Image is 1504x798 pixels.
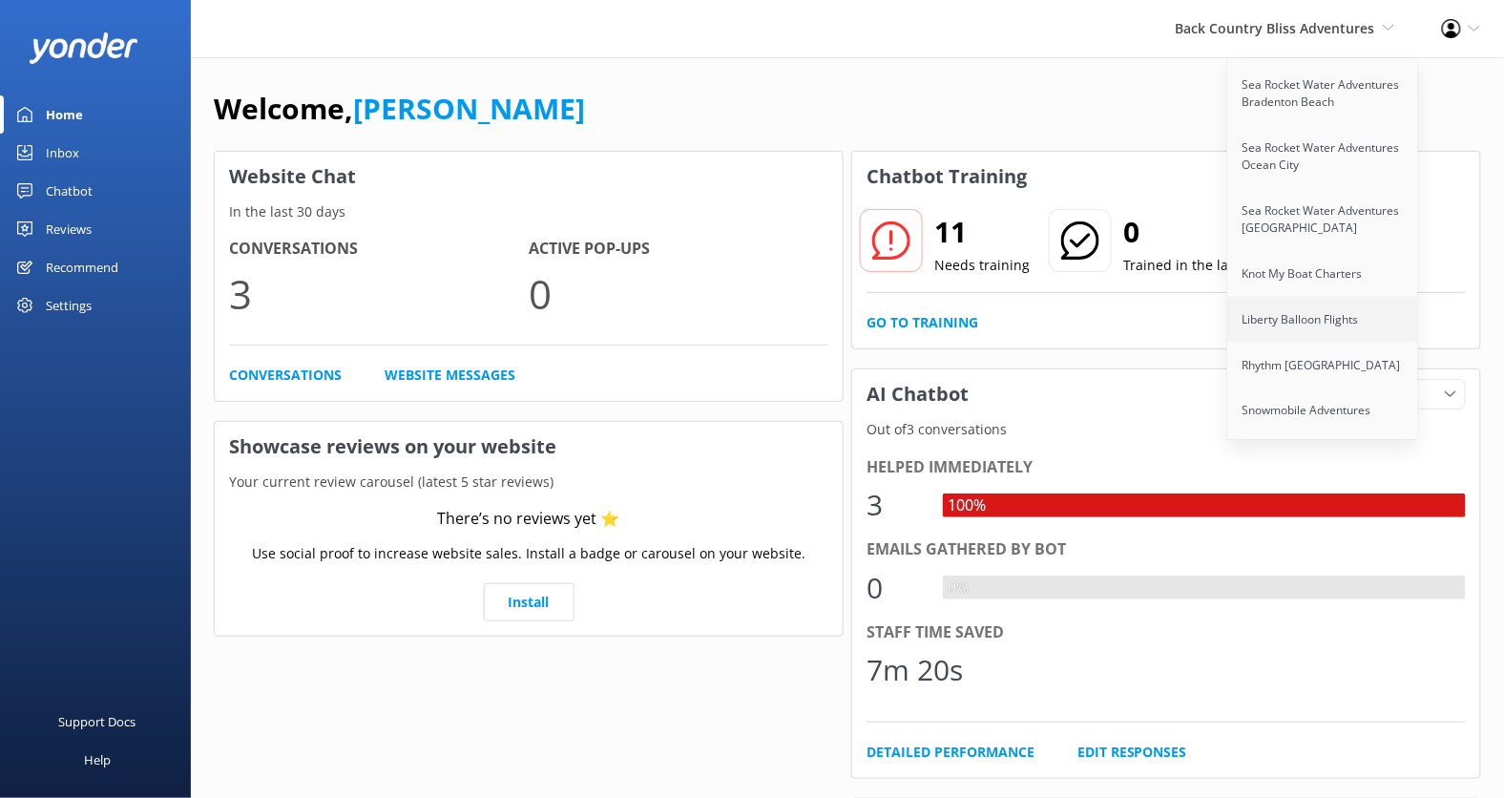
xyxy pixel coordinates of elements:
span: Back Country Bliss Adventures [1176,19,1375,37]
a: Liberty Balloon Flights [1228,297,1419,343]
a: Knot My Boat Charters [1228,251,1419,297]
h3: AI Chatbot [852,369,983,419]
a: Sea Rocket Water Adventures Bradenton Beach [1228,62,1419,125]
div: Help [84,741,111,779]
p: Needs training [934,255,1030,276]
a: Na Pali Experience [1228,434,1419,480]
a: Conversations [229,365,342,386]
div: Emails gathered by bot [867,537,1466,562]
p: Use social proof to increase website sales. Install a badge or carousel on your website. [252,543,805,564]
h2: 0 [1123,209,1293,255]
h3: Chatbot Training [852,152,1041,201]
a: Sea Rocket Water Adventures Ocean City [1228,125,1419,188]
div: Helped immediately [867,455,1466,480]
div: Inbox [46,134,79,172]
h4: Active Pop-ups [529,237,828,262]
div: 0 [867,565,924,611]
h3: Website Chat [215,152,843,201]
p: 0 [529,262,828,325]
div: 7m 20s [867,647,963,693]
a: Snowmobile Adventures [1228,388,1419,434]
h1: Welcome, [214,86,585,132]
a: Detailed Performance [867,742,1034,763]
a: Website Messages [385,365,515,386]
div: Staff time saved [867,620,1466,645]
div: Chatbot [46,172,93,210]
div: 0% [943,576,973,600]
p: 3 [229,262,529,325]
h4: Conversations [229,237,529,262]
p: In the last 30 days [215,201,843,222]
p: Trained in the last 30 days [1123,255,1293,276]
p: Your current review carousel (latest 5 star reviews) [215,472,843,493]
div: Settings [46,286,92,325]
div: Support Docs [59,703,136,741]
img: yonder-white-logo.png [29,32,138,64]
h2: 11 [934,209,1030,255]
a: [PERSON_NAME] [353,89,585,128]
div: 100% [943,493,991,518]
div: There’s no reviews yet ⭐ [438,507,620,532]
a: Go to Training [867,312,978,333]
a: Sea Rocket Water Adventures [GEOGRAPHIC_DATA] [1228,188,1419,251]
a: Install [484,583,574,621]
p: Out of 3 conversations [852,419,1480,440]
div: Reviews [46,210,92,248]
a: Rhythm [GEOGRAPHIC_DATA] [1228,343,1419,388]
div: 3 [867,482,924,528]
div: Recommend [46,248,118,286]
h3: Showcase reviews on your website [215,422,843,472]
div: Home [46,95,83,134]
a: Edit Responses [1077,742,1187,763]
